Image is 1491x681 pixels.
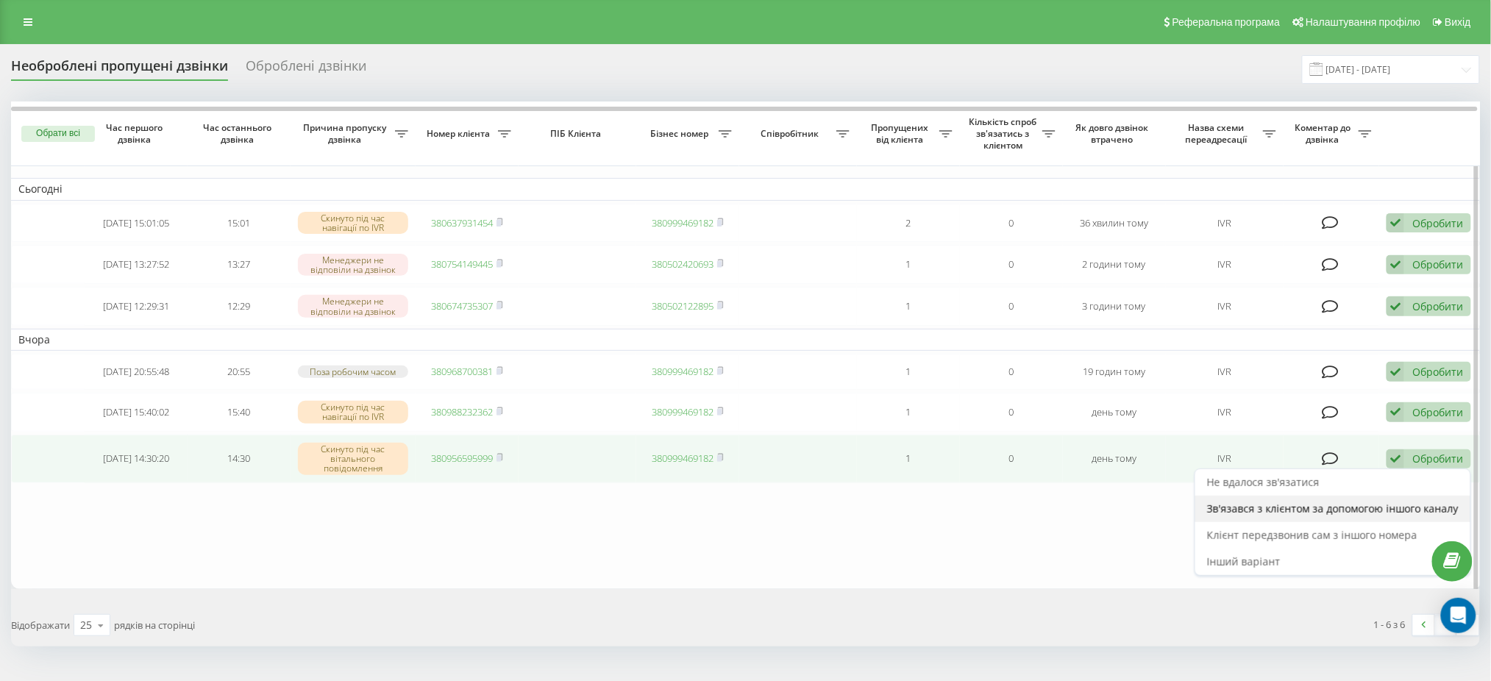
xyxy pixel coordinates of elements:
td: 15:01 [188,204,291,243]
td: 0 [960,354,1063,390]
span: Не вдалося зв'язатися [1207,475,1320,489]
span: Відображати [11,618,70,632]
a: 380968700381 [431,365,493,378]
span: Зв'язався з клієнтом за допомогою іншого каналу [1207,502,1459,516]
td: 1 [857,287,960,326]
span: Клієнт передзвонив сам з іншого номера [1207,528,1417,542]
span: Як довго дзвінок втрачено [1075,122,1154,145]
td: 1 [857,393,960,432]
a: 380999469182 [652,405,714,418]
a: 1 [1435,615,1457,635]
td: IVR [1166,435,1284,483]
td: 0 [960,435,1063,483]
div: 25 [80,618,92,632]
a: 380956595999 [431,452,493,465]
span: Час останнього дзвінка [199,122,279,145]
div: Обробити [1412,216,1463,230]
td: 2 години тому [1063,245,1166,284]
div: Обробити [1412,365,1463,379]
div: Оброблені дзвінки [246,58,366,81]
span: Реферальна програма [1172,16,1281,28]
div: Обробити [1412,452,1463,466]
span: Номер клієнта [423,128,498,140]
td: 36 хвилин тому [1063,204,1166,243]
span: Інший варіант [1207,555,1281,568]
span: Співробітник [747,128,836,140]
td: [DATE] 13:27:52 [85,245,188,284]
div: Open Intercom Messenger [1441,598,1476,633]
td: [DATE] 14:30:20 [85,435,188,483]
td: 19 годин тому [1063,354,1166,390]
td: 0 [960,204,1063,243]
td: [DATE] 15:40:02 [85,393,188,432]
td: 1 [857,435,960,483]
span: Бізнес номер [644,128,719,140]
td: 0 [960,287,1063,326]
a: 380999469182 [652,452,714,465]
div: Менеджери не відповіли на дзвінок [298,295,408,317]
span: ПІБ Клієнта [531,128,624,140]
span: Причина пропуску дзвінка [298,122,395,145]
span: Налаштування профілю [1306,16,1420,28]
a: 380999469182 [652,365,714,378]
td: 1 [857,245,960,284]
td: 20:55 [188,354,291,390]
a: 380674735307 [431,299,493,313]
div: Скинуто під час вітального повідомлення [298,443,408,475]
td: 3 години тому [1063,287,1166,326]
div: Менеджери не відповіли на дзвінок [298,254,408,276]
td: [DATE] 12:29:31 [85,287,188,326]
div: Обробити [1412,299,1463,313]
span: Кількість спроб зв'язатись з клієнтом [967,116,1042,151]
div: Скинуто під час навігації по IVR [298,401,408,423]
td: 2 [857,204,960,243]
a: 380754149445 [431,257,493,271]
td: IVR [1166,204,1284,243]
td: 0 [960,245,1063,284]
span: Пропущених від клієнта [864,122,939,145]
a: 380999469182 [652,216,714,229]
span: Вихід [1445,16,1471,28]
td: IVR [1166,245,1284,284]
div: Поза робочим часом [298,366,408,378]
td: день тому [1063,393,1166,432]
td: день тому [1063,435,1166,483]
a: 380988232362 [431,405,493,418]
td: 13:27 [188,245,291,284]
span: Назва схеми переадресації [1173,122,1263,145]
div: 1 - 6 з 6 [1374,617,1406,632]
td: IVR [1166,393,1284,432]
span: Коментар до дзвінка [1291,122,1359,145]
td: [DATE] 20:55:48 [85,354,188,390]
td: [DATE] 15:01:05 [85,204,188,243]
div: Необроблені пропущені дзвінки [11,58,228,81]
td: Вчора [11,329,1482,351]
td: 15:40 [188,393,291,432]
a: 380502420693 [652,257,714,271]
span: рядків на сторінці [114,618,195,632]
a: 380637931454 [431,216,493,229]
td: 14:30 [188,435,291,483]
td: Сьогодні [11,178,1482,200]
div: Скинуто під час навігації по IVR [298,212,408,234]
div: Обробити [1412,405,1463,419]
button: Обрати всі [21,126,95,142]
td: IVR [1166,354,1284,390]
td: IVR [1166,287,1284,326]
td: 1 [857,354,960,390]
a: 380502122895 [652,299,714,313]
td: 0 [960,393,1063,432]
span: Час першого дзвінка [96,122,176,145]
div: Обробити [1412,257,1463,271]
td: 12:29 [188,287,291,326]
